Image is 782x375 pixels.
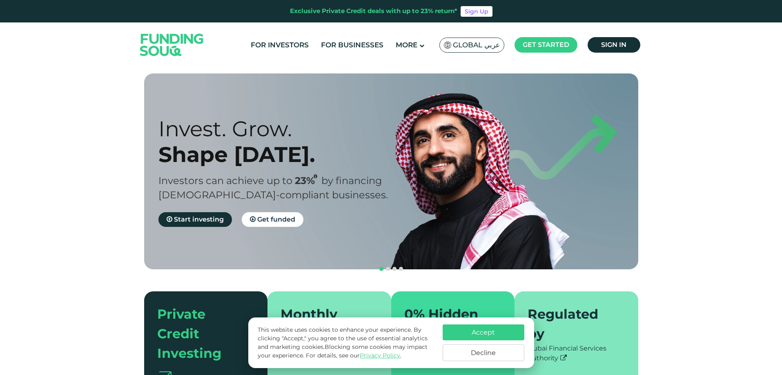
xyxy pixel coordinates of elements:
a: For Businesses [319,38,385,52]
a: For Investors [249,38,311,52]
button: navigation [385,266,391,272]
img: Logo [132,24,212,65]
div: Private Credit Investing [157,304,245,363]
span: Start investing [174,215,224,223]
span: Sign in [601,41,626,49]
button: navigation [378,266,385,272]
i: 23% IRR (expected) ~ 15% Net yield (expected) [314,174,317,179]
button: navigation [398,266,404,272]
div: Monthly repayments [281,304,368,344]
span: For details, see our . [306,352,401,359]
span: Blocking some cookies may impact your experience. [258,343,428,359]
button: Accept [443,324,524,340]
div: Dubai Financial Services Authority [528,344,625,363]
div: Shape [DATE]. [158,142,405,167]
span: 23% [295,175,321,186]
button: Decline [443,344,524,361]
button: navigation [391,266,398,272]
div: Exclusive Private Credit deals with up to 23% return* [290,7,457,16]
a: Sign Up [461,6,492,17]
span: Investors can achieve up to [158,175,292,186]
a: Privacy Policy [360,352,400,359]
div: Regulated by [528,304,615,344]
div: Invest. Grow. [158,116,405,142]
div: 0% Hidden Fees [404,304,492,344]
span: Get funded [257,215,295,223]
p: This website uses cookies to enhance your experience. By clicking "Accept," you agree to the use ... [258,326,434,360]
span: More [396,41,417,49]
span: Get started [523,41,569,49]
span: Global عربي [453,40,500,50]
img: SA Flag [444,42,451,49]
a: Get funded [242,212,303,227]
a: Start investing [158,212,232,227]
a: Sign in [588,37,640,53]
